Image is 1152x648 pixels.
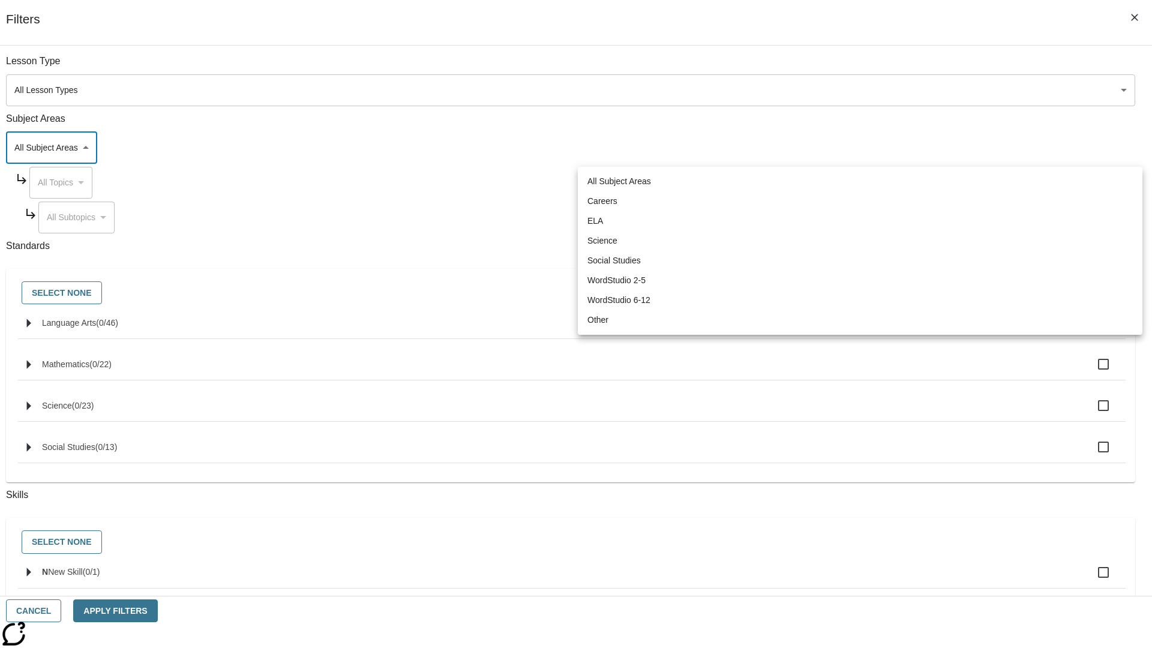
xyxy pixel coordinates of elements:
[578,172,1142,191] li: All Subject Areas
[578,231,1142,251] li: Science
[578,211,1142,231] li: ELA
[578,167,1142,335] ul: Select a Subject Area
[578,290,1142,310] li: WordStudio 6-12
[578,191,1142,211] li: Careers
[578,251,1142,271] li: Social Studies
[578,271,1142,290] li: WordStudio 2-5
[578,310,1142,330] li: Other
